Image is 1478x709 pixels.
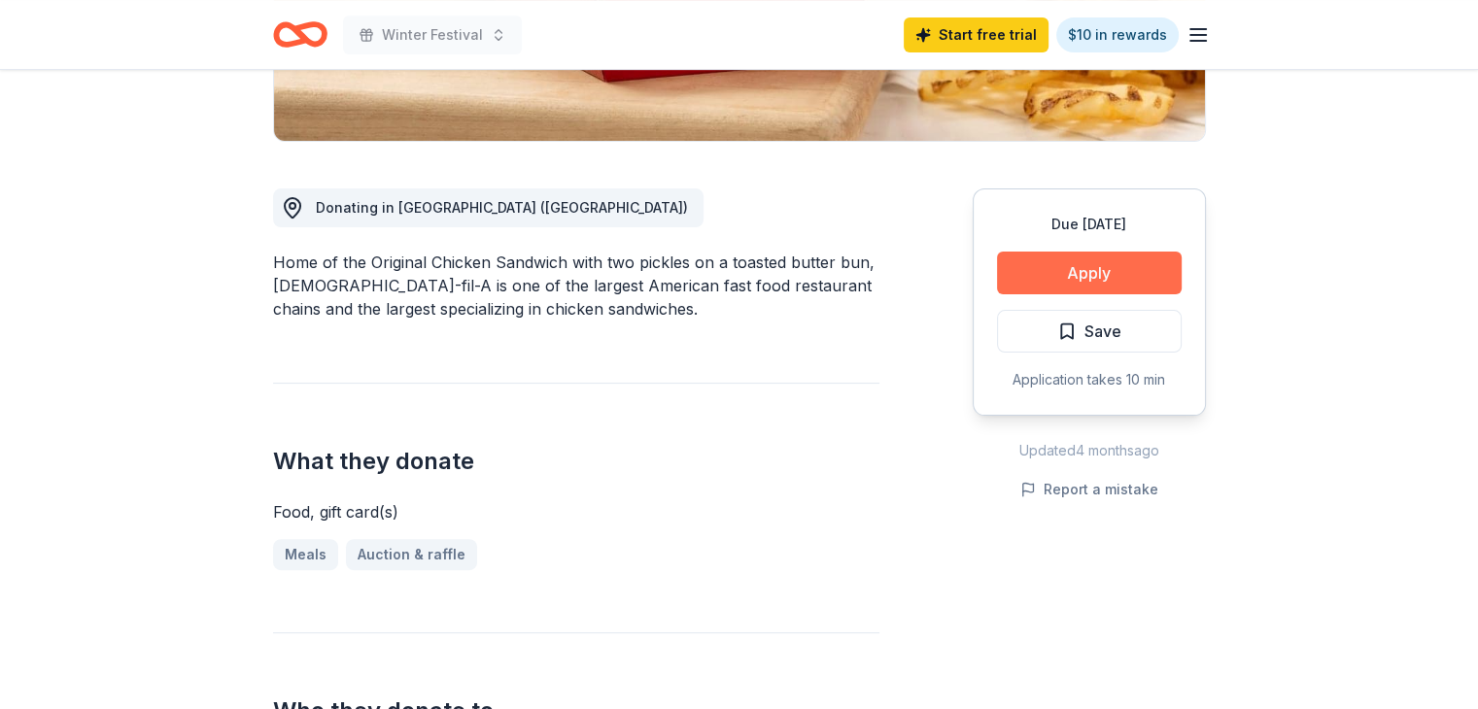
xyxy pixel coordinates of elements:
[997,368,1182,391] div: Application takes 10 min
[343,16,522,54] button: Winter Festival
[1056,17,1179,52] a: $10 in rewards
[273,446,879,477] h2: What they donate
[997,252,1182,294] button: Apply
[273,251,879,321] div: Home of the Original Chicken Sandwich with two pickles on a toasted butter bun, [DEMOGRAPHIC_DATA...
[346,539,477,570] a: Auction & raffle
[273,539,338,570] a: Meals
[997,213,1182,236] div: Due [DATE]
[1084,319,1121,344] span: Save
[904,17,1048,52] a: Start free trial
[382,23,483,47] span: Winter Festival
[273,12,327,57] a: Home
[273,500,879,523] div: Food, gift card(s)
[973,439,1206,462] div: Updated 4 months ago
[316,199,688,216] span: Donating in [GEOGRAPHIC_DATA] ([GEOGRAPHIC_DATA])
[997,310,1182,353] button: Save
[1020,478,1158,501] button: Report a mistake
